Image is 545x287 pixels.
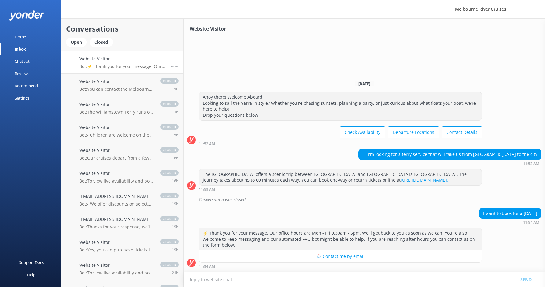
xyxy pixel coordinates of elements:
[79,178,154,184] p: Bot: To view live availability and book your Melbourne River Cruise experience, click [URL][DOMAI...
[172,270,179,275] span: Sep 01 2025 02:40pm (UTC +10:00) Australia/Sydney
[199,194,541,205] div: Conversation was closed.
[358,161,541,166] div: Sep 02 2025 11:53am (UTC +10:00) Australia/Sydney
[79,216,154,223] h4: [EMAIL_ADDRESS][DOMAIN_NAME]
[523,162,539,166] strong: 11:53 AM
[160,170,179,176] span: closed
[199,188,215,191] strong: 11:53 AM
[79,247,154,253] p: Bot: Yes, you can purchase tickets in person at [GEOGRAPHIC_DATA] (Berth 2) and Federation Wharf ...
[79,64,166,69] p: Bot: ⚡ Thank you for your message. Our office hours are Mon - Fri 9.30am - 5pm. We'll get back to...
[199,264,482,269] div: Sep 02 2025 11:54am (UTC +10:00) Australia/Sydney
[160,101,179,107] span: closed
[79,86,154,92] p: Bot: You can contact the Melbourne River Cruises team by emailing [EMAIL_ADDRESS][DOMAIN_NAME]. V...
[190,25,226,33] h3: Website Visitor
[61,165,183,188] a: Website VisitorBot:To view live availability and book your Melbourne River Cruise experience, cli...
[61,74,183,96] a: Website VisitorBot:You can contact the Melbourne River Cruises team by emailing [EMAIL_ADDRESS][D...
[79,193,154,200] h4: [EMAIL_ADDRESS][DOMAIN_NAME]
[15,43,26,55] div: Inbox
[355,81,374,86] span: [DATE]
[79,147,154,154] h4: Website Visitor
[442,126,482,138] button: Contact Details
[79,124,154,131] h4: Website Visitor
[160,193,179,198] span: closed
[61,142,183,165] a: Website VisitorBot:Our cruises depart from a few different locations along [GEOGRAPHIC_DATA] and ...
[79,78,154,85] h4: Website Visitor
[388,126,439,138] button: Departure Locations
[172,247,179,252] span: Sep 01 2025 04:00pm (UTC +10:00) Australia/Sydney
[19,256,44,269] div: Support Docs
[90,39,116,45] a: Closed
[90,38,113,47] div: Closed
[79,270,154,276] p: Bot: To view live availability and book your Melbourne River Cruise experience, please visit [URL...
[174,109,179,115] span: Sep 02 2025 10:26am (UTC +10:00) Australia/Sydney
[66,23,179,35] h2: Conversations
[160,124,179,130] span: closed
[15,92,29,104] div: Settings
[79,239,154,246] h4: Website Visitor
[199,142,215,146] strong: 11:52 AM
[79,109,154,115] p: Bot: The Williamstown Ferry runs on weekends, some public holidays, and daily during summer and s...
[61,51,183,74] a: Website VisitorBot:⚡ Thank you for your message. Our office hours are Mon - Fri 9.30am - 5pm. We'...
[523,221,539,225] strong: 11:54 AM
[79,101,154,108] h4: Website Visitor
[160,147,179,153] span: closed
[61,119,183,142] a: Website VisitorBot:- Children are welcome on the Spirit of Melbourne Dinner Cruise, but they must...
[160,239,179,244] span: closed
[79,224,154,230] p: Bot: Thanks for your response, we'll get back to you as soon as we can during opening hours.
[160,216,179,221] span: closed
[172,178,179,183] span: Sep 01 2025 07:16pm (UTC +10:00) Australia/Sydney
[61,234,183,257] a: Website VisitorBot:Yes, you can purchase tickets in person at [GEOGRAPHIC_DATA] (Berth 2) and Fed...
[340,126,385,138] button: Check Availability
[79,55,166,62] h4: Website Visitor
[199,169,482,185] div: The [GEOGRAPHIC_DATA] offers a scenic trip between [GEOGRAPHIC_DATA] and [GEOGRAPHIC_DATA]’s [GEO...
[199,250,482,262] button: 📩 Contact me by email
[359,149,541,160] div: Hi I'm looking for a ferry service that will take us from [GEOGRAPHIC_DATA] to the city
[187,194,541,205] div: 2025-09-02T01:53:53.114
[15,31,26,43] div: Home
[172,224,179,229] span: Sep 01 2025 04:13pm (UTC +10:00) Australia/Sydney
[79,170,154,177] h4: Website Visitor
[199,265,215,269] strong: 11:54 AM
[479,208,541,219] div: I want to book for a [DATE]
[79,201,154,207] p: Bot: - We offer discounts on select experiences for full-time students, seniors, pensioners, host...
[61,188,183,211] a: [EMAIL_ADDRESS][DOMAIN_NAME]Bot:- We offer discounts on select experiences for full-time students...
[160,262,179,267] span: closed
[66,39,90,45] a: Open
[479,220,541,225] div: Sep 02 2025 11:54am (UTC +10:00) Australia/Sydney
[61,96,183,119] a: Website VisitorBot:The Williamstown Ferry runs on weekends, some public holidays, and daily durin...
[15,55,30,67] div: Chatbot
[61,211,183,234] a: [EMAIL_ADDRESS][DOMAIN_NAME]Bot:Thanks for your response, we'll get back to you as soon as we can...
[172,132,179,138] span: Sep 01 2025 08:19pm (UTC +10:00) Australia/Sydney
[15,80,38,92] div: Recommend
[66,38,87,47] div: Open
[172,201,179,206] span: Sep 01 2025 04:14pm (UTC +10:00) Australia/Sydney
[160,78,179,84] span: closed
[61,257,183,280] a: Website VisitorBot:To view live availability and book your Melbourne River Cruise experience, ple...
[9,10,44,21] img: yonder-white-logo.png
[199,142,482,146] div: Sep 02 2025 11:52am (UTC +10:00) Australia/Sydney
[199,187,482,191] div: Sep 02 2025 11:53am (UTC +10:00) Australia/Sydney
[199,228,482,250] div: ⚡ Thank you for your message. Our office hours are Mon - Fri 9.30am - 5pm. We'll get back to you ...
[174,86,179,92] span: Sep 02 2025 10:39am (UTC +10:00) Australia/Sydney
[79,155,154,161] p: Bot: Our cruises depart from a few different locations along [GEOGRAPHIC_DATA] and Federation [GE...
[79,132,154,138] p: Bot: - Children are welcome on the Spirit of Melbourne Dinner Cruise, but they must remain seated...
[27,269,35,281] div: Help
[172,155,179,160] span: Sep 01 2025 07:49pm (UTC +10:00) Australia/Sydney
[171,63,179,69] span: Sep 02 2025 11:54am (UTC +10:00) Australia/Sydney
[199,92,482,120] div: Ahoy there! Welcome Aboard! Looking to sail the Yarra in style? Whether you're chasing sunsets, p...
[79,262,154,269] h4: Website Visitor
[401,177,448,183] a: [URL][DOMAIN_NAME].
[15,67,29,80] div: Reviews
